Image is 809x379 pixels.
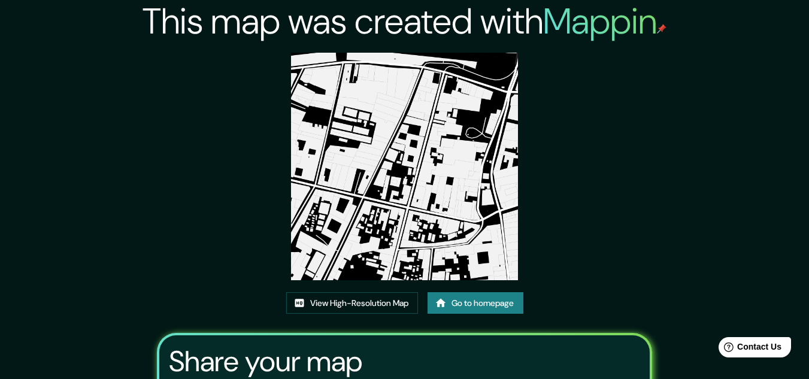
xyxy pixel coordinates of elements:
iframe: Help widget launcher [702,332,796,366]
img: mappin-pin [657,24,666,34]
img: created-map [291,53,519,280]
a: View High-Resolution Map [286,292,418,314]
h3: Share your map [169,345,362,378]
a: Go to homepage [428,292,523,314]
